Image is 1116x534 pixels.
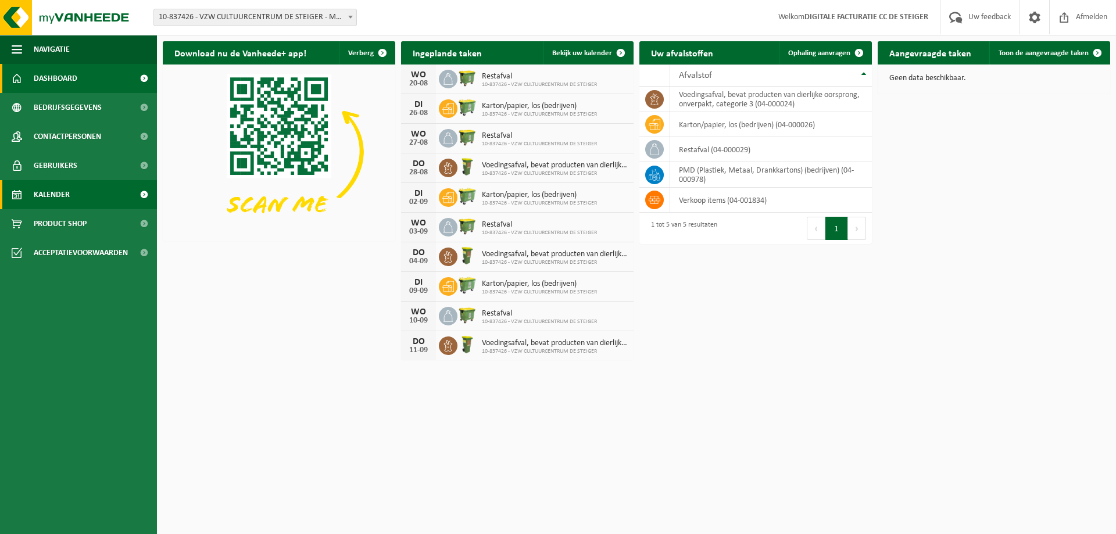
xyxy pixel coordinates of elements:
span: 10-837426 - VZW CULTUURCENTRUM DE STEIGER [482,170,628,177]
button: Previous [807,217,825,240]
span: Restafval [482,131,597,141]
div: WO [407,307,430,317]
img: WB-1100-HPE-GN-51 [457,216,477,236]
div: DI [407,189,430,198]
button: 1 [825,217,848,240]
div: 1 tot 5 van 5 resultaten [645,216,717,241]
span: Contactpersonen [34,122,101,151]
a: Bekijk uw kalender [543,41,632,64]
span: Karton/papier, los (bedrijven) [482,279,597,289]
div: DI [407,278,430,287]
img: WB-1100-HPE-GN-51 [457,68,477,88]
h2: Download nu de Vanheede+ app! [163,41,318,64]
div: WO [407,130,430,139]
span: Karton/papier, los (bedrijven) [482,191,597,200]
span: 10-837426 - VZW CULTUURCENTRUM DE STEIGER [482,200,597,207]
img: Download de VHEPlus App [163,64,395,239]
span: 10-837426 - VZW CULTUURCENTRUM DE STEIGER [482,230,597,236]
img: WB-1100-HPE-GN-51 [457,305,477,325]
a: Ophaling aanvragen [779,41,871,64]
span: Ophaling aanvragen [788,49,850,57]
div: DI [407,100,430,109]
img: WB-0060-HPE-GN-50 [457,157,477,177]
button: Next [848,217,866,240]
img: WB-0060-HPE-GN-50 [457,246,477,266]
div: 11-09 [407,346,430,354]
span: Restafval [482,220,597,230]
h2: Aangevraagde taken [878,41,983,64]
strong: DIGITALE FACTURATIE CC DE STEIGER [804,13,928,21]
span: Verberg [348,49,374,57]
div: 10-09 [407,317,430,325]
div: 27-08 [407,139,430,147]
span: Voedingsafval, bevat producten van dierlijke oorsprong, onverpakt, categorie 3 [482,250,628,259]
div: DO [407,159,430,169]
span: Product Shop [34,209,87,238]
div: 28-08 [407,169,430,177]
span: 10-837426 - VZW CULTUURCENTRUM DE STEIGER [482,141,597,148]
span: Karton/papier, los (bedrijven) [482,102,597,111]
span: Bekijk uw kalender [552,49,612,57]
a: Toon de aangevraagde taken [989,41,1109,64]
span: 10-837426 - VZW CULTUURCENTRUM DE STEIGER - MENEN [153,9,357,26]
span: 10-837426 - VZW CULTUURCENTRUM DE STEIGER [482,318,597,325]
span: 10-837426 - VZW CULTUURCENTRUM DE STEIGER [482,289,597,296]
span: Afvalstof [679,71,712,80]
span: 10-837426 - VZW CULTUURCENTRUM DE STEIGER [482,259,628,266]
div: DO [407,248,430,257]
span: Kalender [34,180,70,209]
div: 09-09 [407,287,430,295]
div: WO [407,70,430,80]
span: Bedrijfsgegevens [34,93,102,122]
img: WB-0060-HPE-GN-50 [457,335,477,354]
img: WB-0660-HPE-GN-50 [457,275,477,295]
td: restafval (04-000029) [670,137,872,162]
span: 10-837426 - VZW CULTUURCENTRUM DE STEIGER - MENEN [154,9,356,26]
span: Gebruikers [34,151,77,180]
td: voedingsafval, bevat producten van dierlijke oorsprong, onverpakt, categorie 3 (04-000024) [670,87,872,112]
div: 26-08 [407,109,430,117]
span: Toon de aangevraagde taken [999,49,1089,57]
td: karton/papier, los (bedrijven) (04-000026) [670,112,872,137]
span: Dashboard [34,64,77,93]
span: Navigatie [34,35,70,64]
div: DO [407,337,430,346]
img: WB-1100-HPE-GN-51 [457,127,477,147]
span: 10-837426 - VZW CULTUURCENTRUM DE STEIGER [482,111,597,118]
td: verkoop items (04-001834) [670,188,872,213]
div: WO [407,218,430,228]
span: Voedingsafval, bevat producten van dierlijke oorsprong, onverpakt, categorie 3 [482,161,628,170]
h2: Ingeplande taken [401,41,493,64]
div: 03-09 [407,228,430,236]
img: WB-0660-HPE-GN-50 [457,98,477,117]
span: Voedingsafval, bevat producten van dierlijke oorsprong, onverpakt, categorie 3 [482,339,628,348]
span: Restafval [482,309,597,318]
td: PMD (Plastiek, Metaal, Drankkartons) (bedrijven) (04-000978) [670,162,872,188]
div: 02-09 [407,198,430,206]
span: Restafval [482,72,597,81]
button: Verberg [339,41,394,64]
h2: Uw afvalstoffen [639,41,725,64]
span: 10-837426 - VZW CULTUURCENTRUM DE STEIGER [482,81,597,88]
img: WB-0660-HPE-GN-50 [457,187,477,206]
span: 10-837426 - VZW CULTUURCENTRUM DE STEIGER [482,348,628,355]
div: 20-08 [407,80,430,88]
p: Geen data beschikbaar. [889,74,1099,83]
div: 04-09 [407,257,430,266]
span: Acceptatievoorwaarden [34,238,128,267]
